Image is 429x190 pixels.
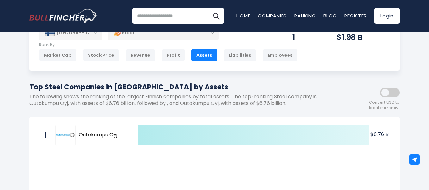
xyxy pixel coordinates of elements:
[374,8,400,24] a: Login
[191,49,217,61] div: Assets
[108,26,219,40] div: Steel
[370,131,389,138] text: $6.76 B
[323,12,337,19] a: Blog
[344,12,367,19] a: Register
[292,32,321,42] div: 1
[29,94,343,107] p: The following shows the ranking of the largest Finnish companies by total assets. The top-ranking...
[263,49,298,61] div: Employees
[41,130,47,141] span: 1
[236,12,250,19] a: Home
[337,32,390,42] div: $1.98 B
[56,133,75,137] img: Outokumpu Oyj
[79,132,127,138] span: Outokumpu Oyj
[208,8,224,24] button: Search
[39,26,102,40] div: [GEOGRAPHIC_DATA]
[39,49,77,61] div: Market Cap
[29,9,97,23] a: Go to homepage
[294,12,316,19] a: Ranking
[224,49,256,61] div: Liabilities
[39,42,298,48] p: Rank By
[29,9,98,23] img: Bullfincher logo
[83,49,119,61] div: Stock Price
[126,49,155,61] div: Revenue
[258,12,287,19] a: Companies
[369,100,400,111] span: Convert USD to local currency
[162,49,185,61] div: Profit
[29,82,343,92] h1: Top Steel Companies in [GEOGRAPHIC_DATA] by Assets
